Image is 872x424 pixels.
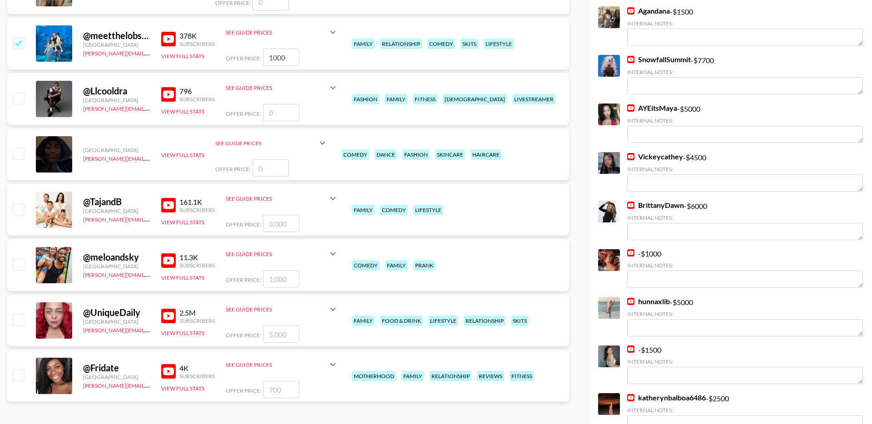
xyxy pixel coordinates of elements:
div: motherhood [352,371,396,381]
input: 0 [263,104,299,121]
img: YouTube [161,364,176,379]
a: [PERSON_NAME][EMAIL_ADDRESS][DOMAIN_NAME] [83,214,218,223]
img: YouTube [627,7,634,15]
div: - $ 5000 [627,104,863,143]
a: [PERSON_NAME][EMAIL_ADDRESS][DOMAIN_NAME] [83,48,218,57]
a: hunnaxlib [627,297,670,306]
div: family [352,205,375,215]
div: - $ 6000 [627,201,863,240]
div: relationship [380,39,422,49]
div: Subscribers [179,96,215,103]
span: Offer Price: [226,221,261,228]
div: relationship [430,371,471,381]
div: @ TajandB [83,196,150,207]
div: [GEOGRAPHIC_DATA] [83,41,150,48]
div: [GEOGRAPHIC_DATA] [83,318,150,325]
div: 2.5M [179,308,215,317]
span: Offer Price: [226,110,261,117]
div: fashion [352,94,379,104]
img: YouTube [161,87,176,102]
img: YouTube [627,153,634,160]
img: YouTube [161,253,176,268]
div: family [385,94,407,104]
div: See Guide Prices [226,187,338,209]
div: lifestyle [413,205,443,215]
button: View Full Stats [161,330,204,336]
div: @ UniqueDaily [83,307,150,318]
div: Internal Notes: [627,166,863,173]
div: family [385,260,408,271]
div: comedy [380,205,408,215]
span: Offer Price: [226,55,261,62]
div: fashion [402,149,430,160]
div: reviews [477,371,504,381]
div: relationship [464,316,505,326]
a: SnowfallSummit [627,55,691,64]
div: Internal Notes: [627,311,863,317]
div: family [352,316,375,326]
a: [PERSON_NAME][EMAIL_ADDRESS][DOMAIN_NAME] [83,153,218,162]
img: YouTube [627,249,634,256]
div: Internal Notes: [627,20,863,27]
div: [DEMOGRAPHIC_DATA] [443,94,507,104]
div: Subscribers [179,40,215,47]
button: View Full Stats [161,152,204,158]
img: YouTube [161,198,176,212]
div: Subscribers [179,373,215,380]
a: [PERSON_NAME][EMAIL_ADDRESS][DOMAIN_NAME] [83,325,218,334]
input: 1,000 [263,270,299,287]
img: YouTube [627,104,634,112]
div: Subscribers [179,207,215,213]
div: fitness [413,94,437,104]
div: Subscribers [179,317,215,324]
div: family [352,39,375,49]
a: BrittanyDawn [627,201,684,210]
div: See Guide Prices [226,354,338,375]
div: Internal Notes: [627,214,863,221]
div: See Guide Prices [226,84,327,91]
img: YouTube [627,202,634,209]
div: See Guide Prices [226,243,338,265]
div: - $ 4500 [627,152,863,192]
div: lifestyle [428,316,458,326]
input: 1,000 [263,49,299,66]
div: comedy [352,260,380,271]
a: Agandana [627,6,670,15]
input: 3,000 [263,215,299,232]
img: YouTube [161,32,176,46]
a: [PERSON_NAME][EMAIL_ADDRESS][DOMAIN_NAME] [83,104,218,112]
div: - $ 1500 [627,6,863,46]
div: lifestyle [484,39,514,49]
img: YouTube [627,56,634,63]
a: AYEitsMaya [627,104,677,113]
div: 161.1K [179,197,215,207]
button: View Full Stats [161,53,204,59]
div: skits [461,39,478,49]
div: 378K [179,31,215,40]
span: Offer Price: [226,332,261,339]
div: food & drink [380,316,423,326]
div: prank [413,260,435,271]
div: Internal Notes: [627,117,863,124]
button: View Full Stats [161,274,204,281]
div: - $ 1000 [627,249,863,288]
div: - $ 5000 [627,297,863,336]
div: 11.3K [179,253,215,262]
div: skincare [435,149,465,160]
div: [GEOGRAPHIC_DATA] [83,97,150,104]
span: Offer Price: [226,387,261,394]
div: 796 [179,87,215,96]
input: 700 [263,381,299,398]
div: @ meetthelobsters [83,30,150,41]
div: - $ 7700 [627,55,863,94]
div: fitness [510,371,534,381]
a: katherynbalboa6486 [627,393,706,402]
button: View Full Stats [161,108,204,115]
div: [GEOGRAPHIC_DATA] [83,207,150,214]
div: Internal Notes: [627,262,863,269]
img: YouTube [627,345,634,353]
div: Internal Notes: [627,69,863,75]
button: View Full Stats [161,385,204,392]
div: [GEOGRAPHIC_DATA] [83,147,150,153]
div: @ Fridate [83,362,150,374]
